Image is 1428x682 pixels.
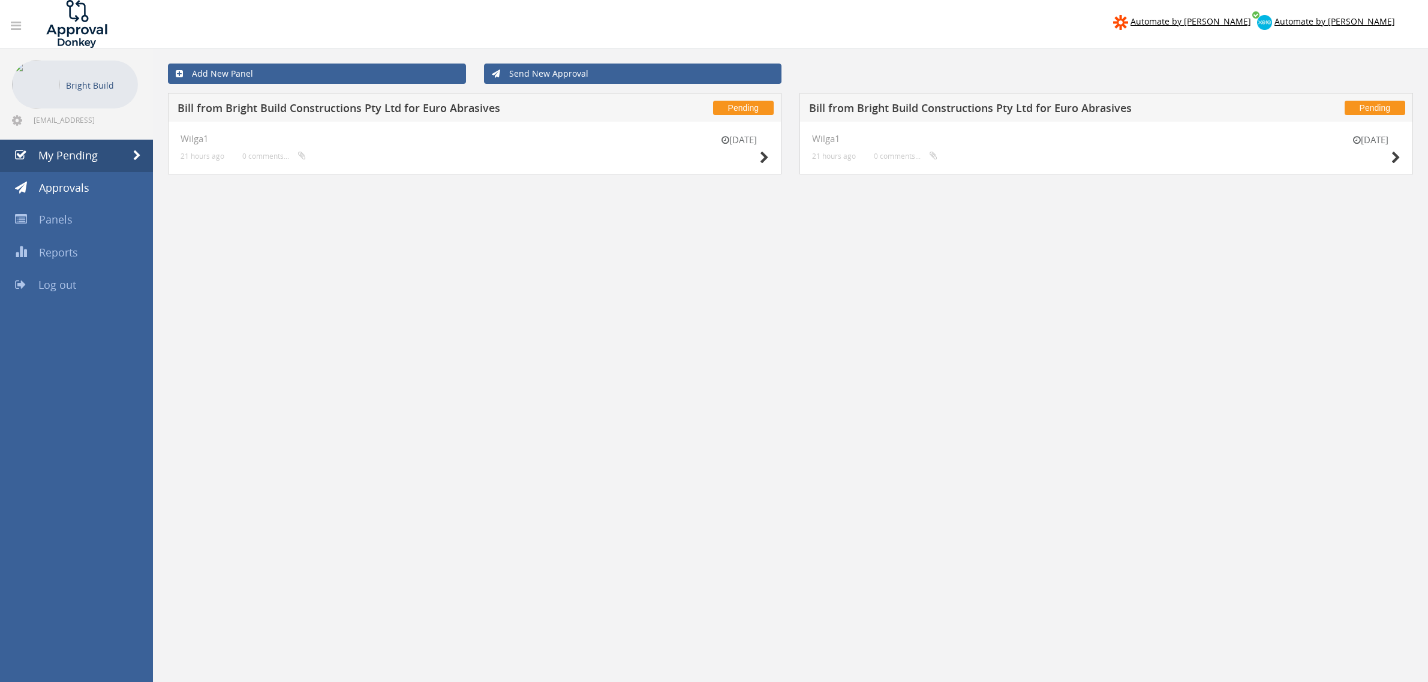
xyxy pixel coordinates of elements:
[484,64,782,84] a: Send New Approval
[181,134,769,144] h4: Wilga1
[34,115,136,125] span: [EMAIL_ADDRESS][DOMAIN_NAME]
[1345,101,1405,115] span: Pending
[812,152,856,161] small: 21 hours ago
[1340,134,1400,146] small: [DATE]
[178,102,594,117] h5: Bill from Bright Build Constructions Pty Ltd for Euro Abrasives
[39,245,78,259] span: Reports
[874,152,937,161] small: 0 comments...
[1274,16,1395,27] span: Automate by [PERSON_NAME]
[709,134,769,146] small: [DATE]
[39,212,73,227] span: Panels
[168,64,466,84] a: Add New Panel
[1113,15,1128,30] img: zapier-logomark.png
[38,277,76,292] span: Log out
[181,152,224,161] small: 21 hours ago
[38,148,98,162] span: My Pending
[812,134,1400,144] h4: Wilga1
[66,78,132,93] p: Bright Build
[809,102,1225,117] h5: Bill from Bright Build Constructions Pty Ltd for Euro Abrasives
[1257,15,1272,30] img: xero-logo.png
[713,101,774,115] span: Pending
[39,180,89,195] span: Approvals
[1131,16,1251,27] span: Automate by [PERSON_NAME]
[242,152,306,161] small: 0 comments...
